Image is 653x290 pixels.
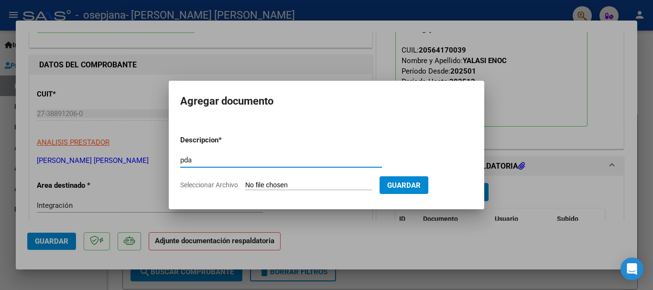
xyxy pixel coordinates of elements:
div: Open Intercom Messenger [620,258,643,280]
span: Seleccionar Archivo [180,181,238,189]
span: Guardar [387,181,421,190]
p: Descripcion [180,135,268,146]
h2: Agregar documento [180,92,473,110]
button: Guardar [380,176,428,194]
